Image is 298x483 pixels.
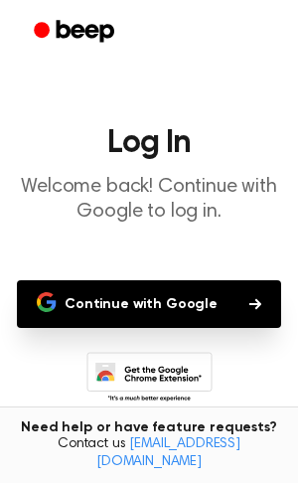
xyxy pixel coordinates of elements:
a: [EMAIL_ADDRESS][DOMAIN_NAME] [96,437,240,469]
p: Welcome back! Continue with Google to log in. [16,175,282,225]
span: Contact us [12,436,286,471]
a: Beep [20,13,132,52]
button: Continue with Google [17,280,281,328]
h1: Log In [16,127,282,159]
